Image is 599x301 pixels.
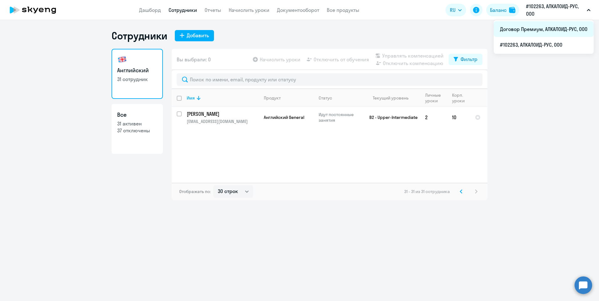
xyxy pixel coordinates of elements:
[523,3,594,18] button: #102263, АЛКАЛОИД-РУС, ООО
[367,95,420,101] div: Текущий уровень
[450,6,456,14] span: RU
[112,29,167,42] h1: Сотрудники
[449,54,482,65] button: Фильтр
[117,111,157,119] h3: Все
[509,7,515,13] img: balance
[494,20,594,54] ul: RU
[486,4,519,16] button: Балансbalance
[420,107,447,128] td: 2
[447,107,470,128] td: 10
[177,56,211,63] span: Вы выбрали: 0
[319,95,332,101] div: Статус
[117,120,157,127] p: 31 активен
[461,55,477,63] div: Фильтр
[187,110,258,117] p: [PERSON_NAME]
[117,66,157,74] h3: Английский
[117,54,127,64] img: english
[445,4,466,16] button: RU
[112,49,163,99] a: Английский31 сотрудник
[327,7,359,13] a: Все продукты
[362,107,420,128] td: B2 - Upper-Intermediate
[187,32,209,39] div: Добавить
[187,95,195,101] div: Имя
[117,76,157,83] p: 31 сотрудник
[169,7,197,13] a: Сотрудники
[112,104,163,154] a: Все31 активен37 отключены
[526,3,584,18] p: #102263, АЛКАЛОИД-РУС, ООО
[229,7,269,13] a: Начислить уроки
[319,95,362,101] div: Статус
[179,189,211,194] span: Отображать по:
[373,95,409,101] div: Текущий уровень
[319,112,362,123] p: Идут постоянные занятия
[264,115,304,120] span: Английский General
[264,95,313,101] div: Продукт
[187,119,258,124] p: [EMAIL_ADDRESS][DOMAIN_NAME]
[277,7,319,13] a: Документооборот
[452,92,470,104] div: Корп. уроки
[139,7,161,13] a: Дашборд
[264,95,281,101] div: Продукт
[452,92,466,104] div: Корп. уроки
[490,6,507,14] div: Баланс
[177,73,482,86] input: Поиск по имени, email, продукту или статусу
[425,92,447,104] div: Личные уроки
[175,30,214,41] button: Добавить
[187,95,258,101] div: Имя
[205,7,221,13] a: Отчеты
[425,92,443,104] div: Личные уроки
[404,189,450,194] span: 31 - 31 из 31 сотрудника
[117,127,157,134] p: 37 отключены
[187,110,258,117] a: [PERSON_NAME]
